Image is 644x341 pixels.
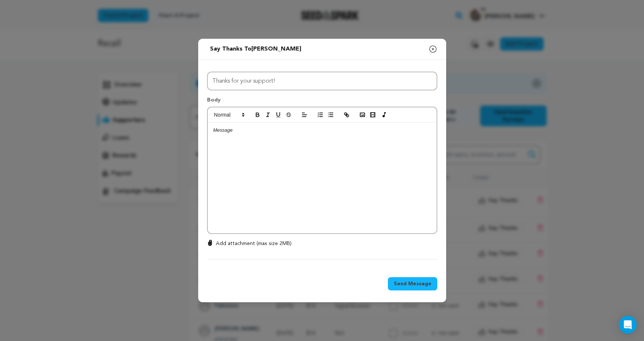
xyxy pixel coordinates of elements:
[619,316,637,334] div: Open Intercom Messenger
[251,46,301,52] span: [PERSON_NAME]
[388,277,437,290] button: Send Message
[210,45,301,54] div: Say thanks to
[394,280,431,287] span: Send Message
[216,240,292,247] p: Add attachment (max size 2MB)
[207,72,437,90] input: Subject
[207,96,437,107] p: Body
